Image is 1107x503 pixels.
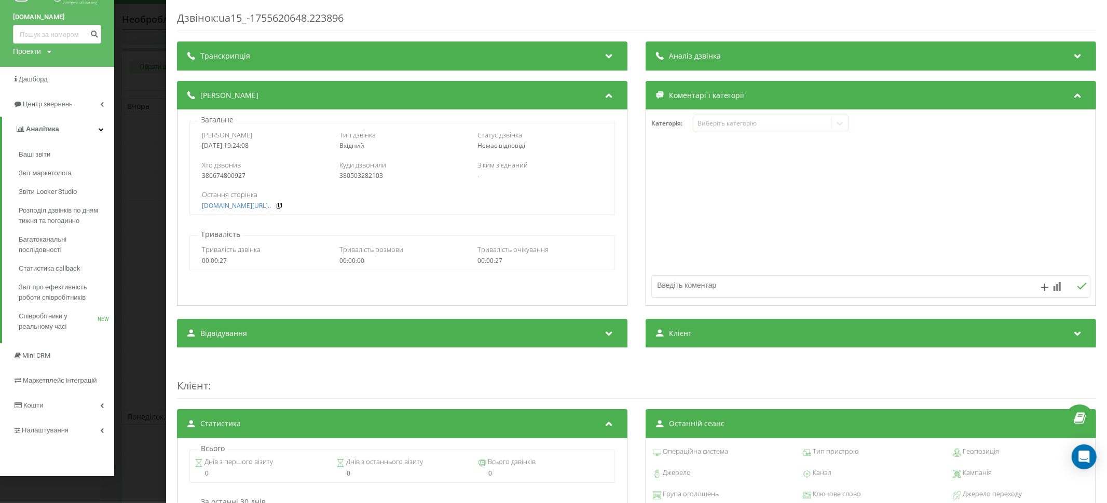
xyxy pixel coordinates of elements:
a: Звіти Looker Studio [19,183,114,201]
div: 380503282103 [339,172,464,179]
div: 0 [478,470,610,477]
span: Група оголошень [661,489,719,499]
span: Співробітники у реальному часі [19,311,98,332]
h4: Категорія : [651,120,693,127]
span: Статистика callback [19,263,80,274]
span: Звіт маркетолога [19,168,72,178]
div: - [477,172,603,179]
span: Кампанія [961,468,992,478]
span: [PERSON_NAME] [202,130,252,139]
span: Дашборд [19,75,48,83]
span: Операційна система [661,446,728,457]
span: Клієнт [669,328,692,339]
div: Виберіть категорію [698,119,827,128]
span: Куди дзвонили [339,160,386,170]
span: Відвідування [200,328,247,339]
span: Центр звернень [23,100,73,108]
div: 380674800927 [202,172,327,179]
span: Розподіл дзвінків по дням тижня та погодинно [19,205,109,226]
span: Тип пристрою [811,446,858,457]
span: Налаштування [22,426,69,434]
span: Багатоканальні послідовності [19,234,109,255]
span: Аналіз дзвінка [669,51,721,61]
span: Днів з останнього візиту [345,457,423,467]
span: Джерело [661,468,691,478]
a: Статистика callback [19,259,114,278]
a: Розподіл дзвінків по дням тижня та погодинно [19,201,114,230]
span: Вхідний [339,141,364,150]
span: Клієнт [177,379,208,393]
p: Всього [198,443,227,454]
span: Джерело переходу [961,489,1022,499]
span: Геопозиція [961,446,999,457]
span: Звіти Looker Studio [19,187,77,197]
span: Тривалість розмови [339,245,403,254]
span: Хто дзвонив [202,160,241,170]
div: 00:00:27 [202,257,327,264]
span: Аналiтика [26,125,59,133]
span: Статистика [200,418,241,429]
div: 00:00:00 [339,257,464,264]
div: Дзвінок : ua15_-1755620648.223896 [177,11,1096,31]
span: З ким з'єднаний [477,160,528,170]
span: Канал [811,468,831,478]
a: [DOMAIN_NAME][URL].. [202,202,271,209]
span: Ваші звіти [19,149,50,160]
div: [DATE] 19:24:08 [202,142,327,149]
span: Всього дзвінків [486,457,536,467]
a: Аналiтика [2,117,114,142]
span: Звіт про ефективність роботи співробітників [19,282,109,303]
a: Багатоканальні послідовності [19,230,114,259]
span: Маркетплейс інтеграцій [23,376,97,384]
p: Загальне [198,115,236,125]
span: Тривалість очікування [477,245,549,254]
div: : [177,358,1096,399]
a: Ваші звіти [19,145,114,164]
a: Співробітники у реальному часіNEW [19,307,114,336]
span: [PERSON_NAME] [200,90,258,101]
a: [DOMAIN_NAME] [13,12,101,22]
div: Open Intercom Messenger [1072,444,1097,469]
div: 0 [336,470,468,477]
span: Статус дзвінка [477,130,522,139]
span: Останній сеанс [669,418,725,429]
input: Пошук за номером [13,25,101,44]
span: Тривалість дзвінка [202,245,261,254]
p: Тривалість [198,229,243,240]
div: 0 [195,470,326,477]
span: Кошти [23,401,43,409]
a: Звіт маркетолога [19,164,114,183]
span: Остання сторінка [202,190,257,199]
a: Звіт про ефективність роботи співробітників [19,278,114,307]
span: Коментарі і категорії [669,90,744,101]
span: Немає відповіді [477,141,525,150]
div: Проекти [13,46,41,57]
div: 00:00:27 [477,257,603,264]
span: Транскрипція [200,51,250,61]
span: Тип дзвінка [339,130,376,139]
span: Ключове слово [811,489,861,499]
span: Mini CRM [22,352,50,359]
span: Днів з першого візиту [203,457,273,467]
